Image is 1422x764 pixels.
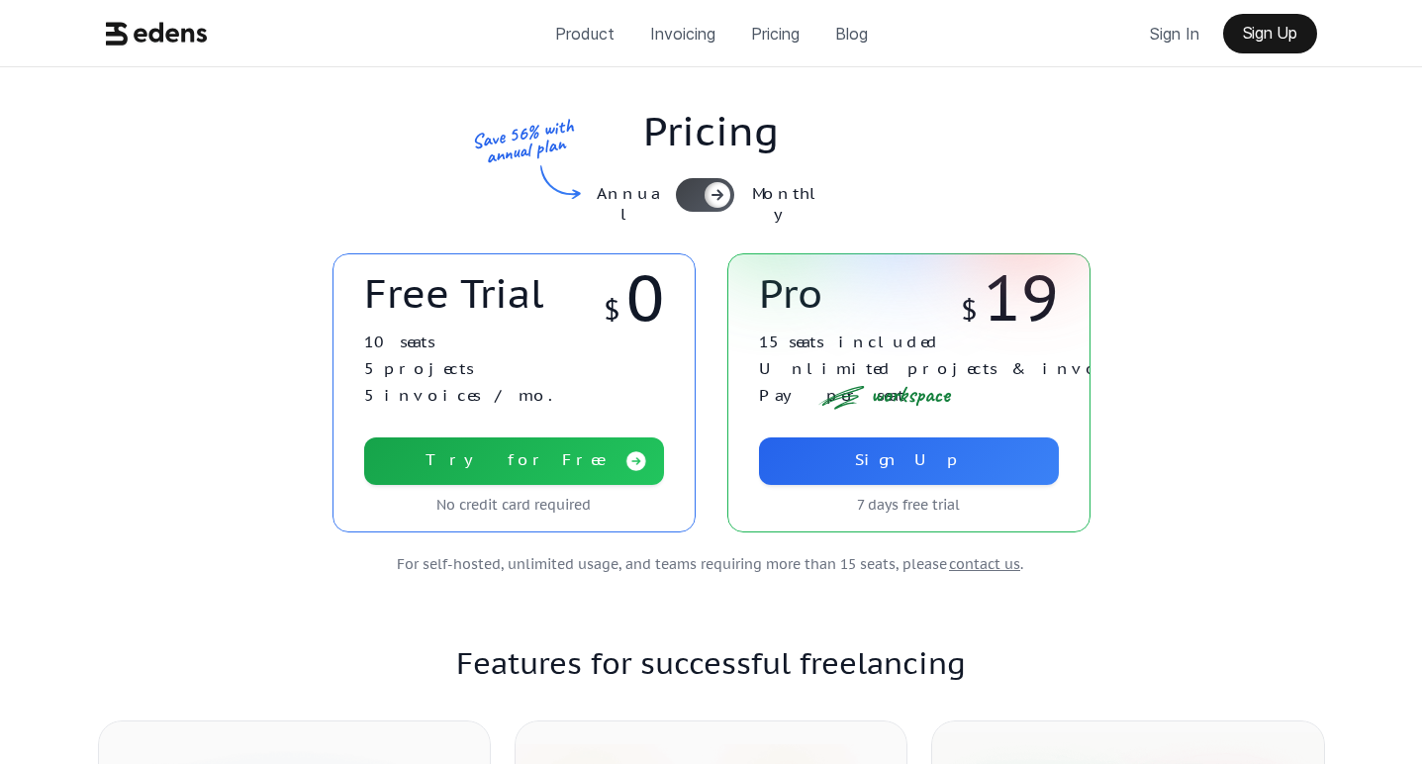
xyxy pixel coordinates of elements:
[949,556,1023,573] p: .
[364,269,543,317] p: Free Trial
[759,359,1138,378] p: Unlimited projects & invoices
[1150,19,1199,48] p: Sign In
[426,450,603,469] p: Try for Free
[452,113,595,170] p: Save 56% with annual plan
[1223,14,1317,53] a: Sign Up
[626,269,664,327] p: 0
[539,14,630,53] a: Product
[364,386,554,405] p: 5 invoices / mo.
[397,556,947,573] p: For self-hosted, unlimited usage, and teams requiring more than 15 seats, please
[871,386,950,403] p: workspace
[759,386,904,405] p: Pay per seat
[746,183,830,225] p: Monthly
[1134,14,1215,53] a: Sign In
[634,14,731,53] a: Invoicing
[855,450,962,469] p: Sign Up
[555,19,615,48] p: Product
[592,183,664,225] p: Annual
[759,497,1059,514] p: 7 days free trial
[364,437,664,485] a: Try for Free
[1243,24,1297,43] p: Sign Up
[759,269,822,317] p: Pro
[949,555,1020,573] span: contact us
[98,645,1325,681] p: Features for successful freelancing
[947,556,1026,574] a: contact us.
[751,19,800,48] p: Pricing
[604,293,620,327] p: $
[364,359,473,378] p: 5 projects
[759,437,1059,485] a: Sign Up
[364,333,434,351] p: 10 seats
[643,107,779,154] p: Pricing
[835,19,868,48] p: Blog
[650,19,715,48] p: Invoicing
[759,333,940,351] p: 15 seats included
[819,14,884,53] a: Blog
[364,497,664,514] p: No credit card required
[735,14,815,53] a: Pricing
